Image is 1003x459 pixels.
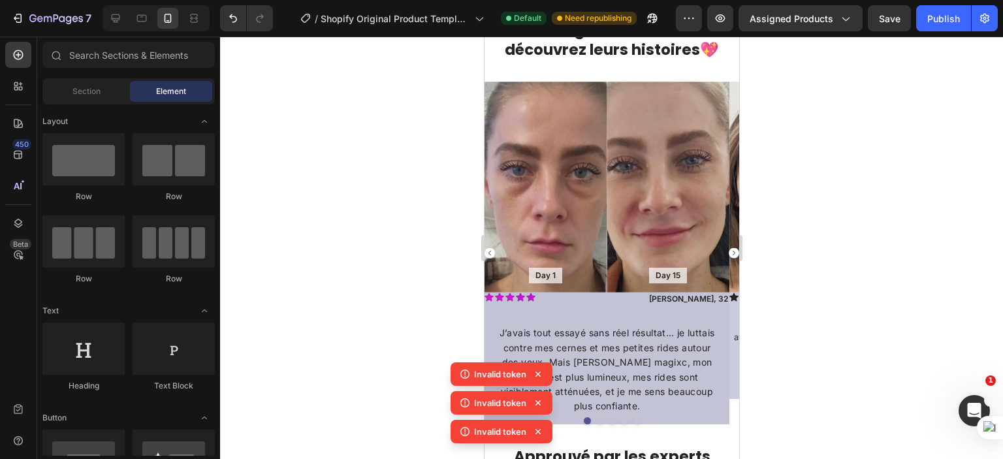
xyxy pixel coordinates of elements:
p: Invalid token [474,396,526,409]
div: Row [133,191,215,202]
span: Shopify Original Product Template [321,12,470,25]
p: J’avais tout essayé sans réel résultat… je luttais contre mes cernes et mes petites rides autour ... [10,289,234,377]
p: Invalid token [474,368,526,381]
div: Text Block [133,380,215,392]
button: 7 [5,5,97,31]
p: Day 1 [51,234,71,244]
span: Text [42,305,59,317]
span: Toggle open [194,300,215,321]
button: Dot [112,381,119,388]
button: Publish [916,5,971,31]
span: Button [42,412,67,424]
div: Publish [927,12,960,25]
span: Layout [42,116,68,127]
button: Carousel Next Arrow [244,212,255,222]
button: Dot [99,381,106,388]
button: Assigned Products [739,5,863,31]
p: 7 [86,10,91,26]
input: Search Sections & Elements [42,42,215,68]
span: Default [514,12,541,24]
span: Toggle open [194,407,215,428]
button: Dot [124,381,131,388]
p: Day 15 [171,234,196,244]
button: Save [868,5,911,31]
p: [PERSON_NAME], 32 [127,257,244,268]
div: Undo/Redo [220,5,273,31]
div: Beta [10,239,31,249]
span: Need republishing [565,12,631,24]
span: Element [156,86,186,97]
span: / [315,12,318,25]
span: Section [72,86,101,97]
span: Save [879,13,900,24]
div: Row [133,273,215,285]
span: Assigned Products [750,12,833,25]
p: Je dois absolument partager mon expérience avec vous !mes rides d'expression autour des yeux se s... [246,280,488,348]
iframe: Design area [485,37,739,459]
button: Dot [136,381,144,388]
div: Row [42,273,125,285]
button: Dot [149,381,156,388]
span: 1 [985,375,996,386]
div: Row [42,191,125,202]
iframe: Intercom live chat [959,395,990,426]
div: Background Image [245,45,368,255]
div: 450 [12,139,31,150]
span: Toggle open [194,111,215,132]
div: Background Image [123,45,246,255]
p: Invalid token [474,425,526,438]
div: Heading [42,380,125,392]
